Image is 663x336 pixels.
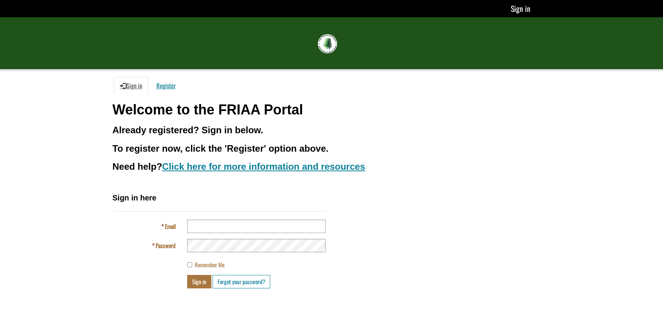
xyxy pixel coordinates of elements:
span: Password [156,241,176,250]
span: Email [165,222,176,230]
span: Sign in here [113,194,156,202]
a: Sign in [114,77,148,94]
input: Remember Me [187,262,192,267]
h1: Welcome to the FRIAA Portal [113,102,551,118]
button: Sign in [187,275,211,288]
a: Click here for more information and resources [162,161,365,172]
a: Register [150,77,182,94]
a: Sign in [511,3,530,14]
h3: To register now, click the 'Register' option above. [113,144,551,154]
h3: Already registered? Sign in below. [113,125,551,135]
img: FRIAA Submissions Portal [318,34,337,53]
h3: Need help? [113,162,551,172]
span: Remember Me [195,260,224,269]
a: Forgot your password? [213,275,270,288]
